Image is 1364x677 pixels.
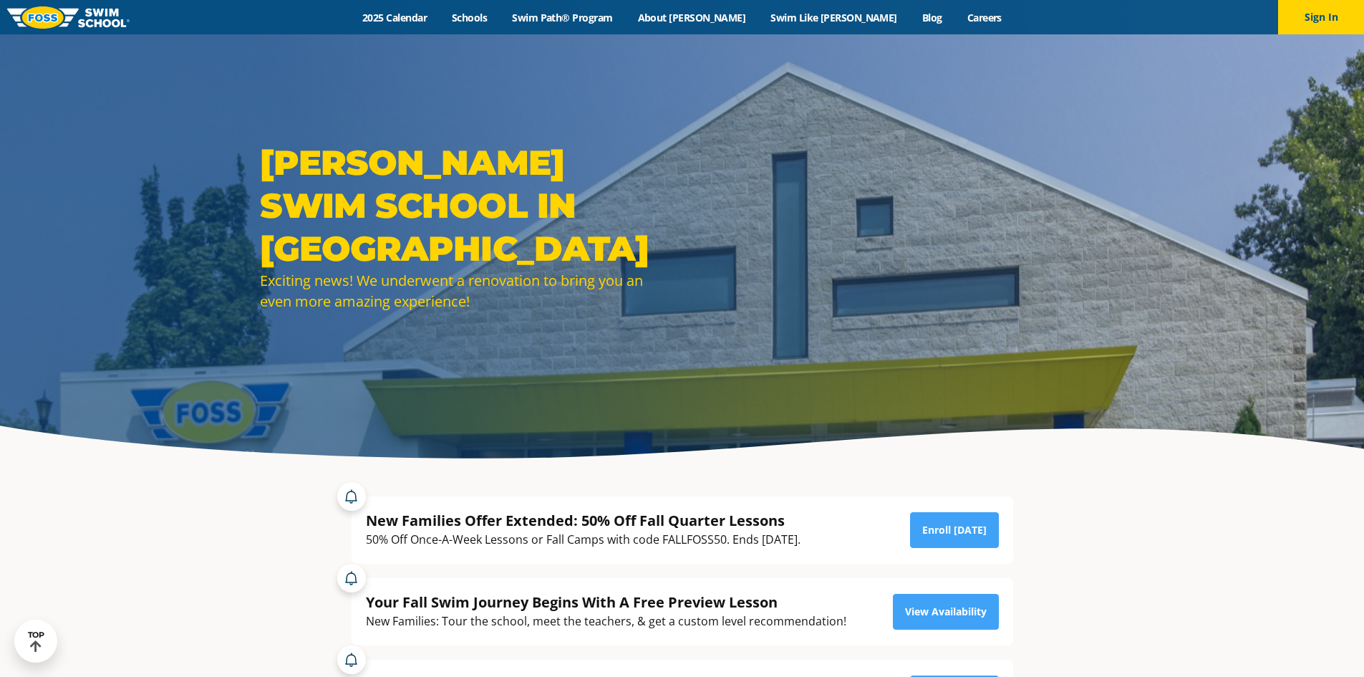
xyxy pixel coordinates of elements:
[28,630,44,653] div: TOP
[260,270,675,312] div: Exciting news! We underwent a renovation to bring you an even more amazing experience!
[954,11,1014,24] a: Careers
[366,530,800,549] div: 50% Off Once-A-Week Lessons or Fall Camps with code FALLFOSS50. Ends [DATE].
[758,11,910,24] a: Swim Like [PERSON_NAME]
[260,141,675,270] h1: [PERSON_NAME] SWIM SCHOOL IN [GEOGRAPHIC_DATA]
[500,11,625,24] a: Swim Path® Program
[366,511,800,530] div: New Families Offer Extended: 50% Off Fall Quarter Lessons
[366,612,846,631] div: New Families: Tour the school, meet the teachers, & get a custom level recommendation!
[366,592,846,612] div: Your Fall Swim Journey Begins With A Free Preview Lesson
[7,6,130,29] img: FOSS Swim School Logo
[893,594,999,630] a: View Availability
[440,11,500,24] a: Schools
[910,512,999,548] a: Enroll [DATE]
[909,11,954,24] a: Blog
[350,11,440,24] a: 2025 Calendar
[625,11,758,24] a: About [PERSON_NAME]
